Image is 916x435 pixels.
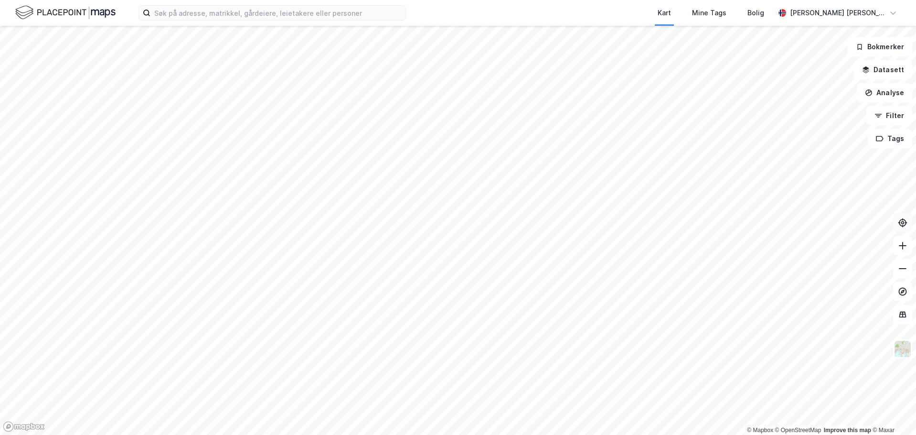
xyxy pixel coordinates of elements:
a: OpenStreetMap [775,427,821,434]
a: Mapbox [747,427,773,434]
div: Mine Tags [692,7,726,19]
button: Tags [868,129,912,148]
img: logo.f888ab2527a4732fd821a326f86c7f29.svg [15,4,116,21]
input: Søk på adresse, matrikkel, gårdeiere, leietakere eller personer [150,6,405,20]
a: Improve this map [824,427,871,434]
div: Bolig [747,7,764,19]
div: Kart [658,7,671,19]
div: [PERSON_NAME] [PERSON_NAME] [790,7,885,19]
div: Kontrollprogram for chat [868,389,916,435]
button: Datasett [854,60,912,79]
a: Mapbox homepage [3,421,45,432]
iframe: Chat Widget [868,389,916,435]
button: Analyse [857,83,912,102]
button: Filter [866,106,912,125]
img: Z [894,340,912,358]
button: Bokmerker [848,37,912,56]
